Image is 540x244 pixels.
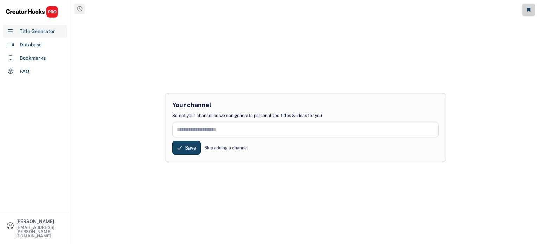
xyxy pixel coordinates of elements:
div: [EMAIL_ADDRESS][PERSON_NAME][DOMAIN_NAME] [16,225,64,238]
img: CHPRO%20Logo.svg [6,6,58,18]
div: Your channel [172,100,211,109]
div: Select your channel so we can generate personalized titles & ideas for you [172,113,322,119]
div: Skip adding a channel [204,145,248,151]
div: Bookmarks [20,54,46,62]
div: [PERSON_NAME] [16,219,64,224]
button: Save [172,141,201,155]
div: Database [20,41,42,48]
div: Title Generator [20,28,55,35]
div: FAQ [20,68,30,75]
